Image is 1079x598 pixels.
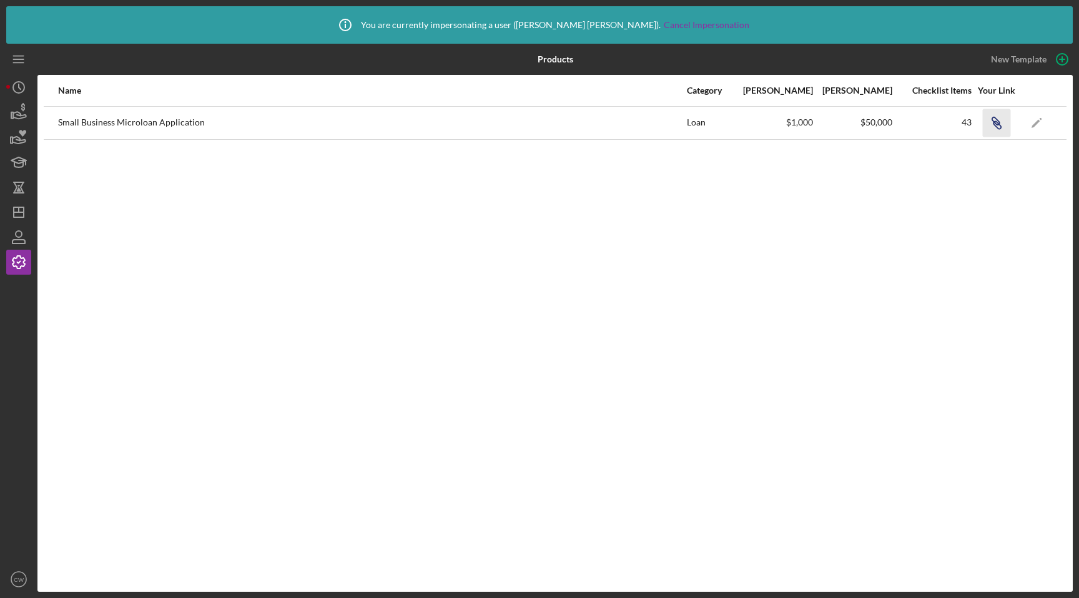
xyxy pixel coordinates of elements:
[814,117,892,127] div: $50,000
[735,86,813,96] div: [PERSON_NAME]
[6,567,31,592] button: CW
[973,86,1020,96] div: Your Link
[58,86,686,96] div: Name
[991,50,1047,69] div: New Template
[894,117,972,127] div: 43
[687,107,734,139] div: Loan
[664,20,749,30] a: Cancel Impersonation
[687,86,734,96] div: Category
[330,9,749,41] div: You are currently impersonating a user ( [PERSON_NAME] [PERSON_NAME] ).
[58,107,686,139] div: Small Business Microloan Application
[14,576,24,583] text: CW
[735,117,813,127] div: $1,000
[814,86,892,96] div: [PERSON_NAME]
[983,50,1073,69] button: New Template
[894,86,972,96] div: Checklist Items
[538,54,573,64] b: Products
